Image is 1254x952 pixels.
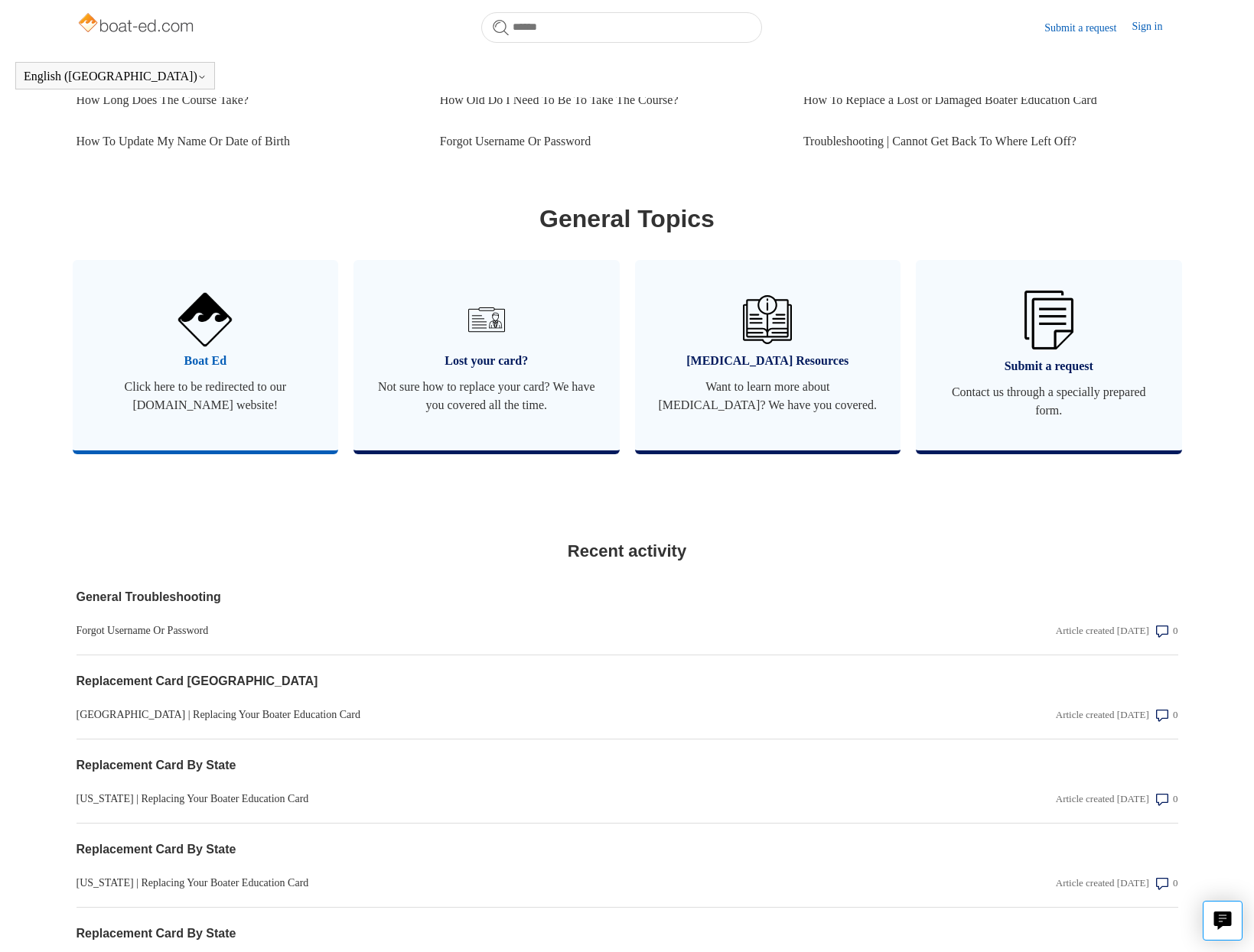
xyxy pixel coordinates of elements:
h1: General Topics [77,200,1178,237]
a: [US_STATE] | Replacing Your Boater Education Card [77,875,848,891]
a: Lost your card? Not sure how to replace your card? We have you covered all the time. [353,260,620,450]
a: Forgot Username Or Password [440,121,780,162]
a: Sign in [1132,18,1177,37]
a: How To Update My Name Or Date of Birth [77,121,417,162]
span: Submit a request [939,357,1159,375]
a: General Troubleshooting [77,588,848,606]
button: English ([GEOGRAPHIC_DATA]) [24,70,207,83]
button: Live chat [1203,901,1243,941]
span: Not sure how to replace your card? We have you covered all the time. [376,378,597,414]
img: 01HZPCYW3NK71669VZTW7XY4G9 [1024,291,1073,349]
div: Article created [DATE] [1056,707,1149,723]
div: Article created [DATE] [1056,791,1149,807]
img: 01HZPCYVT14CG9T703FEE4SFXC [462,295,511,344]
a: Replacement Card By State [77,840,848,859]
img: Boat-Ed Help Center home page [77,9,198,40]
span: Contact us through a specially prepared form. [939,383,1159,420]
img: 01HZPCYVNCVF44JPJQE4DN11EA [178,293,232,346]
a: Submit a request [1044,20,1132,36]
a: Forgot Username Or Password [77,622,848,638]
a: Replacement Card By State [77,924,848,943]
span: Click here to be redirected to our [DOMAIN_NAME] website! [96,378,316,414]
a: How Old Do I Need To Be To Take The Course? [440,80,780,121]
span: [MEDICAL_DATA] Resources [658,352,878,370]
a: Replacement Card [GEOGRAPHIC_DATA] [77,672,848,690]
div: Article created [DATE] [1056,623,1149,638]
span: Lost your card? [376,352,597,370]
a: Replacement Card By State [77,756,848,775]
a: Submit a request Contact us through a specially prepared form. [916,260,1182,450]
a: [US_STATE] | Replacing Your Boater Education Card [77,791,848,807]
input: Search [481,12,762,43]
img: 01HZPCYVZMCNPYXCC0DPA2R54M [743,295,792,344]
span: Boat Ed [96,352,316,370]
div: Article created [DATE] [1056,876,1149,891]
a: [MEDICAL_DATA] Resources Want to learn more about [MEDICAL_DATA]? We have you covered. [635,260,901,450]
h2: Recent activity [77,538,1178,564]
a: Troubleshooting | Cannot Get Back To Where Left Off? [803,121,1167,162]
a: How Long Does The Course Take? [77,80,417,121]
a: Boat Ed Click here to be redirected to our [DOMAIN_NAME] website! [73,260,339,450]
span: Want to learn more about [MEDICAL_DATA]? We have you covered. [658,378,878,414]
a: [GEOGRAPHIC_DATA] | Replacing Your Boater Education Card [77,707,848,723]
a: How To Replace a Lost or Damaged Boater Education Card [803,80,1167,121]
